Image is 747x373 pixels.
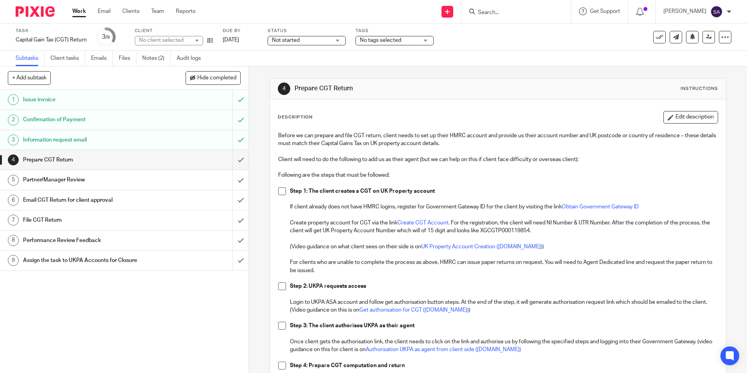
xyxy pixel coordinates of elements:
a: UK Property Account Creation ([DOMAIN_NAME]) [421,244,542,249]
h1: Assign the task to UKPA Accounts for Closure [23,255,157,266]
div: 8 [8,235,19,246]
a: Clients [122,7,139,15]
button: + Add subtask [8,71,51,84]
label: Due by [223,28,258,34]
p: Once client gets the authorisation link, the client needs to click on the link and authorise us b... [290,338,717,354]
a: Reports [176,7,195,15]
span: No tags selected [360,38,401,43]
div: 4 [278,82,290,95]
div: 2 [8,115,19,126]
a: Audit logs [177,51,207,66]
input: Search [477,9,547,16]
button: Edit description [663,111,718,124]
h1: Issue invoice [23,94,157,106]
label: Client [135,28,213,34]
h1: Prepare CGT Return [295,84,515,93]
h1: Email CGT Return for client approval [23,194,157,206]
p: (Video guidance on what client sees on their side is on ) [290,243,717,251]
h1: Partner/Manager Review [23,174,157,186]
div: 3 [8,134,19,145]
div: 3 [102,32,110,41]
a: Get authorisation for CGT ([DOMAIN_NAME]) [359,307,469,313]
img: Pixie [16,6,55,17]
a: Emails [91,51,113,66]
strong: Step 4: Prepare CGT computation and return [290,363,405,368]
h1: Prepare CGT Return [23,154,157,166]
p: Create property account for CGT via the link . For the registration, the client will need NI Numb... [290,219,717,235]
div: Instructions [681,86,718,92]
h1: Confirmation of Payment [23,114,157,126]
strong: Step 2: UKPA requests access [290,283,366,289]
small: /9 [105,35,110,39]
span: [DATE] [223,37,239,43]
p: Description [278,114,313,120]
strong: Step 1: The client creates a CGT on UK Property account [290,188,435,194]
a: Team [151,7,164,15]
div: 9 [8,255,19,266]
p: Following are the steps that must be followed: [278,171,717,179]
a: Client tasks [50,51,85,66]
label: Task [16,28,87,34]
div: No client selected [139,36,190,44]
div: 1 [8,94,19,105]
a: Notes (2) [142,51,171,66]
p: For clients who are unable to complete the process as above, HMRC can issue paper returns on requ... [290,258,717,274]
span: Get Support [590,9,620,14]
p: If client already does not have HMRC logins, register for Government Gateway ID for the client by... [290,203,717,211]
p: Before we can prepare and file CGT return, client needs to set up their HMRC account and provide ... [278,132,717,148]
div: 6 [8,195,19,206]
a: Authorisation UKPA as agent from client side ([DOMAIN_NAME]) [366,347,521,352]
h1: Information request email [23,134,157,146]
a: Create CGT Account [397,220,449,226]
label: Tags [356,28,434,34]
span: Hide completed [197,75,236,81]
label: Status [268,28,346,34]
p: [PERSON_NAME] [663,7,706,15]
a: Obtain Government Gateway ID [562,204,639,210]
div: Capital Gain Tax (CGT) Return [16,36,87,44]
h1: Performance Review Feedback [23,235,157,246]
h1: File CGT Return [23,214,157,226]
a: Files [119,51,136,66]
div: 4 [8,154,19,165]
p: Login to UKPA ASA account and follow get authorisation button steps. At the end of the step, it w... [290,298,717,314]
a: Subtasks [16,51,45,66]
span: Not started [272,38,300,43]
img: svg%3E [710,5,723,18]
div: 5 [8,175,19,186]
div: 7 [8,215,19,226]
button: Hide completed [186,71,241,84]
strong: Step 3: The client authorises UKPA as their agent [290,323,415,328]
a: Work [72,7,86,15]
p: Client will need to do the following to add us as their agent (but we can help on this if client ... [278,156,717,163]
a: Email [98,7,111,15]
